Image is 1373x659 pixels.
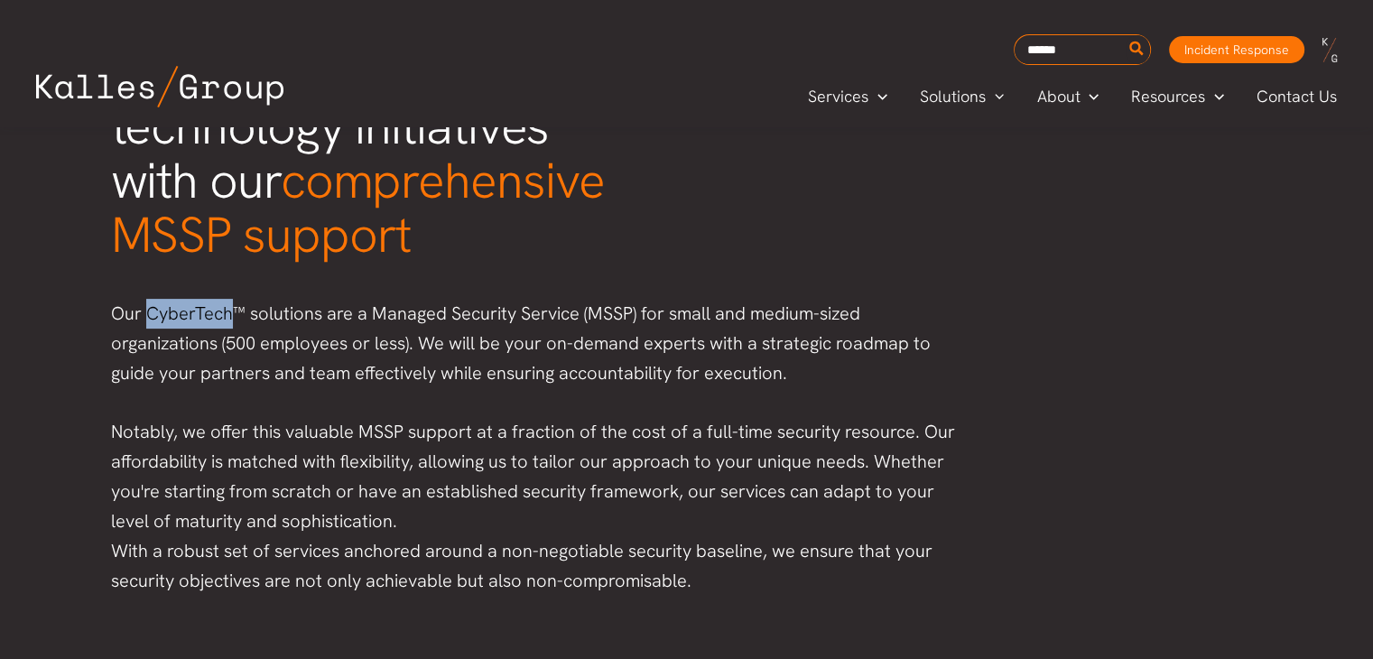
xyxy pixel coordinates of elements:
[111,299,960,388] p: Our CyberTech™ solutions are a Managed Security Service (MSSP) for small and medium-sized organiz...
[868,83,887,110] span: Menu Toggle
[986,83,1005,110] span: Menu Toggle
[1205,83,1224,110] span: Menu Toggle
[792,83,904,110] a: ServicesMenu Toggle
[1126,35,1148,64] button: Search
[36,66,283,107] img: Kalles Group
[920,83,986,110] span: Solutions
[904,83,1021,110] a: SolutionsMenu Toggle
[808,83,868,110] span: Services
[1257,83,1337,110] span: Contact Us
[1131,83,1205,110] span: Resources
[1169,36,1304,63] a: Incident Response
[1020,83,1115,110] a: AboutMenu Toggle
[1115,83,1240,110] a: ResourcesMenu Toggle
[111,417,960,596] p: Notably, we offer this valuable MSSP support at a fraction of the cost of a full-time security re...
[1240,83,1355,110] a: Contact Us
[792,81,1355,111] nav: Primary Site Navigation
[1080,83,1099,110] span: Menu Toggle
[1036,83,1080,110] span: About
[111,148,605,267] span: comprehensive MSSP support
